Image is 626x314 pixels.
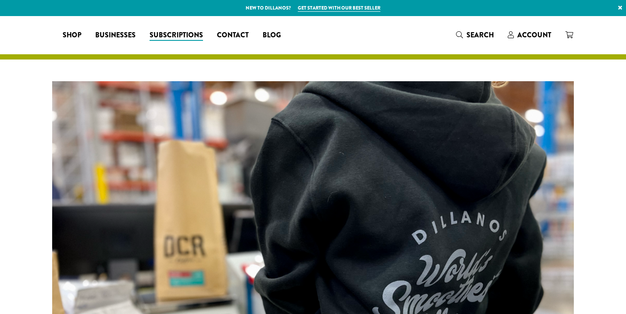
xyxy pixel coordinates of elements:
span: Search [466,30,494,40]
a: Search [449,28,501,42]
span: Account [517,30,551,40]
span: Contact [217,30,249,41]
span: Subscriptions [150,30,203,41]
a: Shop [56,28,88,42]
span: Blog [263,30,281,41]
a: Get started with our best seller [298,4,380,12]
span: Shop [63,30,81,41]
span: Businesses [95,30,136,41]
